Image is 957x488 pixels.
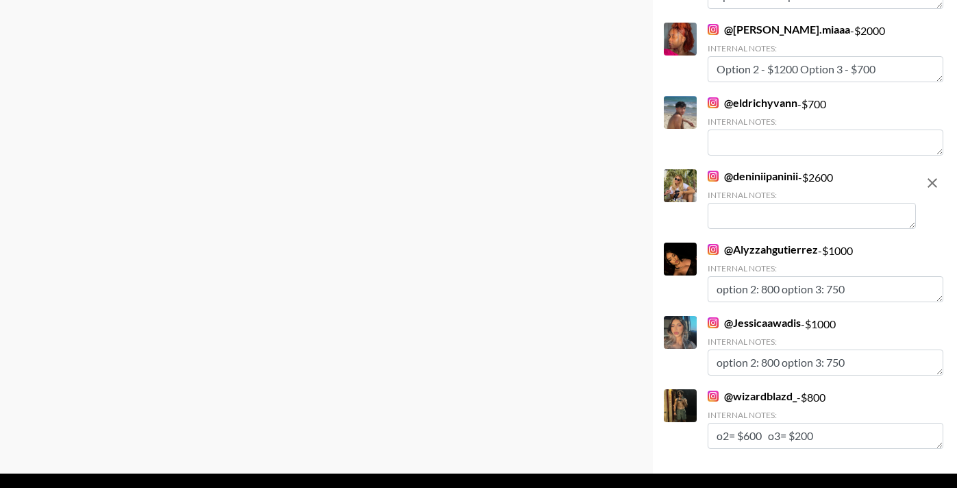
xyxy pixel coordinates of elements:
[708,96,797,110] a: @eldrichyvann
[708,423,943,449] textarea: o2= $600 o3= $200
[708,169,798,183] a: @deniniipaninii
[708,391,719,402] img: Instagram
[708,350,943,376] textarea: option 2: 800 option 3: 750
[708,337,943,347] div: Internal Notes:
[708,316,801,330] a: @Jessicaawadis
[708,43,943,53] div: Internal Notes:
[708,23,943,82] div: - $ 2000
[708,410,943,420] div: Internal Notes:
[708,117,943,127] div: Internal Notes:
[708,171,719,182] img: Instagram
[708,169,916,229] div: - $ 2600
[708,263,943,273] div: Internal Notes:
[708,23,850,36] a: @[PERSON_NAME].miaaa
[919,169,946,197] button: remove
[708,190,916,200] div: Internal Notes:
[708,317,719,328] img: Instagram
[708,389,943,449] div: - $ 800
[708,243,943,302] div: - $ 1000
[708,96,943,156] div: - $ 700
[708,276,943,302] textarea: option 2: 800 option 3: 750
[708,243,818,256] a: @Alyzzahgutierrez
[708,24,719,35] img: Instagram
[708,56,943,82] textarea: Option 2 - $1200 Option 3 - $700
[708,389,797,403] a: @wizardblazd_
[708,316,943,376] div: - $ 1000
[708,97,719,108] img: Instagram
[708,244,719,255] img: Instagram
